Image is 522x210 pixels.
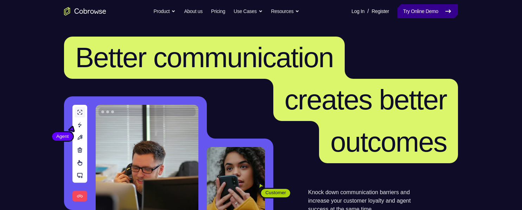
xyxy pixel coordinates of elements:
span: Better communication [75,42,333,73]
a: About us [184,4,202,18]
button: Product [154,4,176,18]
button: Resources [271,4,300,18]
a: Pricing [211,4,225,18]
span: outcomes [330,126,447,158]
a: Try Online Demo [397,4,458,18]
span: creates better [285,84,447,115]
a: Register [372,4,389,18]
a: Log In [351,4,364,18]
a: Go to the home page [64,7,106,15]
span: / [367,7,369,15]
button: Use Cases [234,4,262,18]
